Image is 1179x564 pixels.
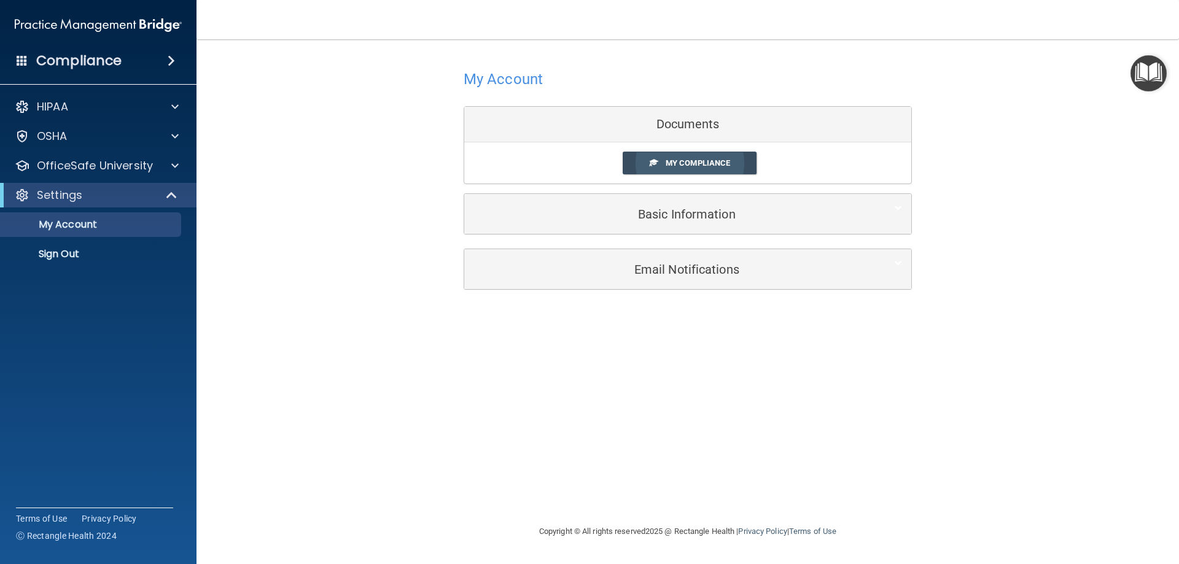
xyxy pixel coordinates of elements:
[16,530,117,542] span: Ⓒ Rectangle Health 2024
[738,527,787,536] a: Privacy Policy
[8,248,176,260] p: Sign Out
[8,218,176,231] p: My Account
[1130,55,1167,91] button: Open Resource Center
[464,512,912,551] div: Copyright © All rights reserved 2025 @ Rectangle Health | |
[36,52,122,69] h4: Compliance
[789,527,836,536] a: Terms of Use
[473,263,865,276] h5: Email Notifications
[16,512,67,525] a: Terms of Use
[82,512,137,525] a: Privacy Policy
[37,188,82,203] p: Settings
[37,129,68,144] p: OSHA
[473,200,902,228] a: Basic Information
[464,107,911,142] div: Documents
[473,255,902,283] a: Email Notifications
[15,129,179,144] a: OSHA
[473,207,865,221] h5: Basic Information
[37,99,68,114] p: HIPAA
[15,188,178,203] a: Settings
[15,158,179,173] a: OfficeSafe University
[15,13,182,37] img: PMB logo
[15,99,179,114] a: HIPAA
[666,158,730,168] span: My Compliance
[37,158,153,173] p: OfficeSafe University
[464,71,543,87] h4: My Account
